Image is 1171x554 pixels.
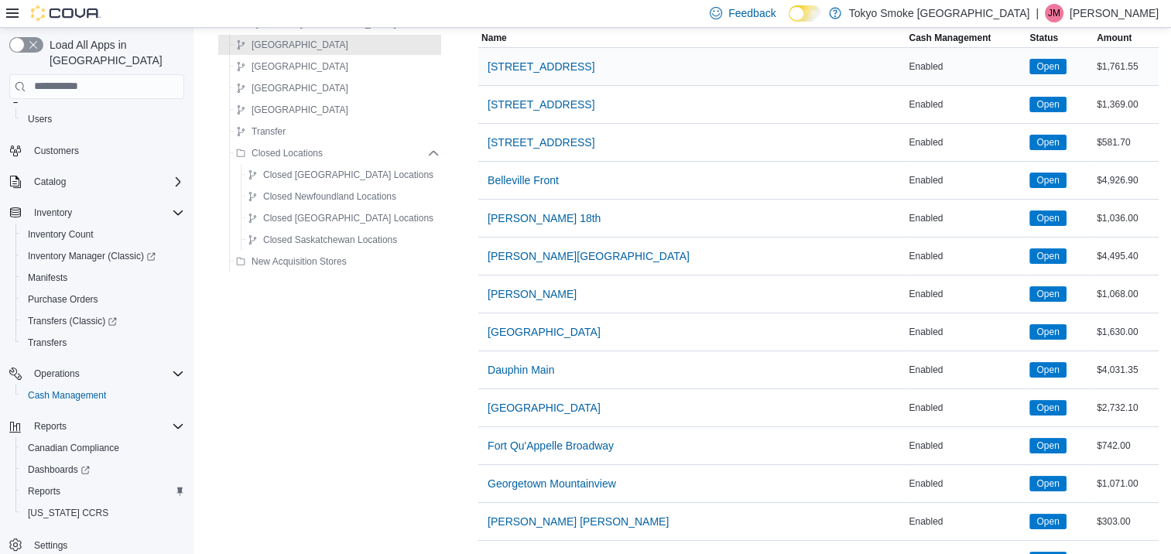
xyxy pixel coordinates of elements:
button: Reports [28,417,73,436]
button: Closed Saskatchewan Locations [241,231,403,249]
div: Enabled [906,209,1026,227]
button: Closed [GEOGRAPHIC_DATA] Locations [241,166,440,184]
span: Open [1029,286,1066,302]
span: Open [1036,401,1059,415]
span: Customers [28,141,184,160]
div: $4,926.90 [1094,171,1159,190]
div: $581.70 [1094,133,1159,152]
span: Transfers [22,333,184,352]
div: Enabled [906,285,1026,303]
span: [GEOGRAPHIC_DATA] [252,104,348,116]
span: Inventory [34,207,72,219]
span: Load All Apps in [GEOGRAPHIC_DATA] [43,37,184,68]
span: [STREET_ADDRESS] [488,59,594,74]
span: Open [1036,325,1059,339]
span: Reports [28,417,184,436]
div: Enabled [906,57,1026,76]
button: [GEOGRAPHIC_DATA] [230,101,354,119]
span: Settings [34,539,67,552]
div: $1,630.00 [1094,323,1159,341]
button: Inventory [3,202,190,224]
span: Washington CCRS [22,504,184,522]
button: [US_STATE] CCRS [15,502,190,524]
div: $303.00 [1094,512,1159,531]
button: [GEOGRAPHIC_DATA] [230,57,354,76]
span: Users [22,110,184,128]
span: Closed [GEOGRAPHIC_DATA] Locations [263,212,433,224]
a: Users [22,110,58,128]
img: Cova [31,5,101,21]
span: [STREET_ADDRESS] [488,135,594,150]
button: Transfer [230,122,292,141]
span: Closed Locations [252,147,323,159]
span: Open [1036,60,1059,74]
button: Reports [3,415,190,437]
span: Georgetown Mountainview [488,476,616,491]
button: Canadian Compliance [15,437,190,459]
span: Inventory Manager (Classic) [22,247,184,265]
span: Open [1036,97,1059,111]
div: Jordan McKay [1045,4,1063,22]
a: Cash Management [22,386,112,405]
span: Open [1029,135,1066,150]
span: Open [1029,324,1066,340]
span: Inventory Count [28,228,94,241]
div: Enabled [906,474,1026,493]
span: Open [1029,173,1066,188]
button: [STREET_ADDRESS] [481,89,601,120]
span: Open [1036,515,1059,528]
span: Catalog [28,173,184,191]
button: [PERSON_NAME] [481,279,583,309]
span: Cash Management [28,389,106,402]
span: [PERSON_NAME][GEOGRAPHIC_DATA] [488,248,690,264]
div: $4,031.35 [1094,361,1159,379]
span: Amount [1097,32,1132,44]
button: [GEOGRAPHIC_DATA] [481,392,607,423]
span: Inventory Count [22,225,184,244]
button: Users [15,108,190,130]
button: Manifests [15,267,190,289]
a: Transfers (Classic) [15,310,190,332]
span: Inventory [28,203,184,222]
span: Open [1036,211,1059,225]
span: Dashboards [28,463,90,476]
span: [GEOGRAPHIC_DATA] [252,60,348,73]
button: Inventory Count [15,224,190,245]
span: Settings [28,535,184,554]
span: Open [1029,248,1066,264]
div: Enabled [906,247,1026,265]
button: [PERSON_NAME] 18th [481,203,607,234]
span: New Acquisition Stores [252,255,347,268]
span: Purchase Orders [28,293,98,306]
a: Canadian Compliance [22,439,125,457]
span: Belleville Front [488,173,559,188]
a: Purchase Orders [22,290,104,309]
span: Users [28,113,52,125]
button: Catalog [28,173,72,191]
a: Inventory Manager (Classic) [22,247,162,265]
span: Transfers (Classic) [28,315,117,327]
span: Status [1029,32,1058,44]
button: Purchase Orders [15,289,190,310]
button: Status [1026,29,1094,47]
span: Open [1029,438,1066,453]
button: Operations [3,363,190,385]
span: Catalog [34,176,66,188]
button: Operations [28,364,86,383]
span: Cash Management [909,32,991,44]
button: [PERSON_NAME] [PERSON_NAME] [481,506,675,537]
button: [GEOGRAPHIC_DATA] [481,316,607,347]
span: [GEOGRAPHIC_DATA] [488,324,601,340]
button: [GEOGRAPHIC_DATA] [230,36,354,54]
button: [GEOGRAPHIC_DATA] [230,79,354,97]
div: Enabled [906,398,1026,417]
div: Enabled [906,361,1026,379]
button: Inventory [28,203,78,222]
a: Customers [28,142,85,160]
a: Manifests [22,268,74,287]
span: Transfer [252,125,286,138]
button: Reports [15,480,190,502]
span: Feedback [728,5,776,21]
button: Name [478,29,906,47]
div: Enabled [906,436,1026,455]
